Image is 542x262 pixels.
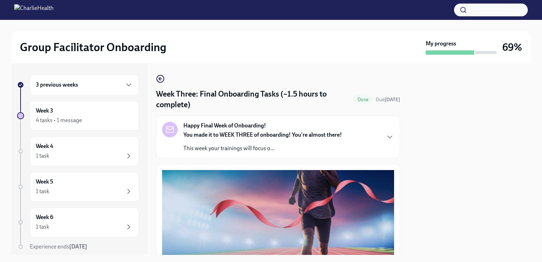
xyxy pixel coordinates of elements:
[36,178,53,186] h6: Week 5
[376,97,400,103] span: Due
[36,187,49,195] div: 1 task
[183,131,342,138] strong: You made it to WEEK THREE of onboarding! You're almost there!
[17,172,139,202] a: Week 51 task
[17,136,139,166] a: Week 41 task
[36,223,49,231] div: 1 task
[502,41,522,54] h3: 69%
[69,243,87,250] strong: [DATE]
[183,144,342,152] p: This week your trainings will focus o...
[36,81,78,89] h6: 3 previous weeks
[426,40,456,48] strong: My progress
[36,107,53,115] h6: Week 3
[36,116,82,124] div: 4 tasks • 1 message
[36,213,53,221] h6: Week 6
[156,89,350,110] h4: Week Three: Final Onboarding Tasks (~1.5 hours to complete)
[17,207,139,237] a: Week 61 task
[36,152,49,160] div: 1 task
[30,243,87,250] span: Experience ends
[20,40,166,54] h2: Group Facilitator Onboarding
[14,4,54,16] img: CharlieHealth
[376,96,400,103] span: September 6th, 2025 09:00
[17,101,139,131] a: Week 34 tasks • 1 message
[183,122,266,130] strong: Happy Final Week of Onboarding!
[30,75,139,95] div: 3 previous weeks
[385,97,400,103] strong: [DATE]
[353,97,373,102] span: Done
[36,142,53,150] h6: Week 4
